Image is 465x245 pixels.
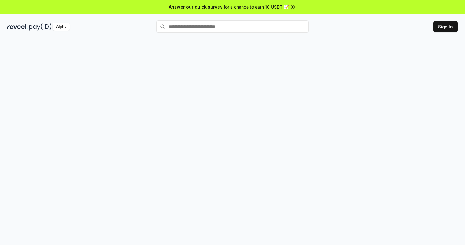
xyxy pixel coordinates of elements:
div: Alpha [53,23,70,31]
span: for a chance to earn 10 USDT 📝 [224,4,289,10]
img: pay_id [29,23,51,31]
span: Answer our quick survey [169,4,222,10]
button: Sign In [433,21,458,32]
img: reveel_dark [7,23,28,31]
